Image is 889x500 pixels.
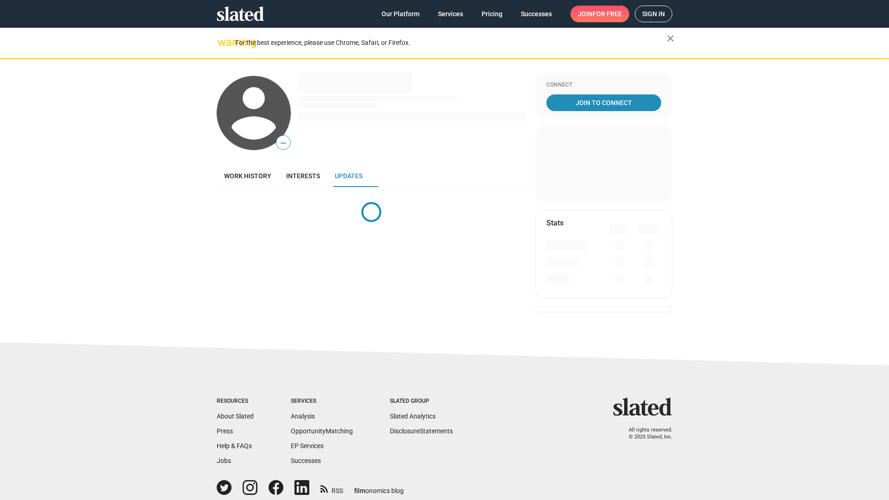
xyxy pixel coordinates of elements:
a: filmonomics blog [354,479,404,495]
a: Jobs [217,457,231,464]
a: Services [431,6,470,22]
div: For the best experience, please use Chrome, Safari, or Firefox. [235,37,667,49]
a: About Slated [217,412,254,420]
span: Sign in [642,6,665,22]
a: Work history [217,165,279,187]
a: Successes [291,457,321,464]
span: Successes [521,6,552,22]
a: Interests [279,165,327,187]
a: DisclosureStatements [390,427,453,435]
span: film [354,487,365,494]
a: Pricing [474,6,510,22]
a: Slated Analytics [390,412,436,420]
div: Services [291,398,353,405]
mat-card-title: Stats [546,218,563,228]
span: Join To Connect [548,94,659,111]
span: Join [578,6,622,22]
a: Join To Connect [546,94,661,111]
a: Sign in [635,6,672,22]
a: Press [217,427,233,435]
div: Resources [217,398,254,405]
a: Joinfor free [570,6,629,22]
a: Successes [513,6,559,22]
mat-icon: warning [218,37,229,48]
span: Our Platform [382,6,419,22]
span: Pricing [482,6,502,22]
a: Updates [327,165,370,187]
div: Slated Group [390,398,453,405]
div: Connect [546,81,661,89]
a: Analysis [291,412,315,420]
span: — [276,137,290,149]
a: OpportunityMatching [291,427,353,435]
span: Services [438,6,463,22]
mat-icon: close [665,33,676,44]
span: for free [593,6,622,22]
a: EP Services [291,442,324,450]
p: All rights reserved. © 2025 Slated, Inc. [619,427,672,440]
span: Work history [224,172,271,180]
a: RSS [320,481,343,495]
span: Interests [286,172,320,180]
a: Our Platform [374,6,427,22]
a: Help & FAQs [217,442,252,450]
span: Updates [335,172,363,180]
